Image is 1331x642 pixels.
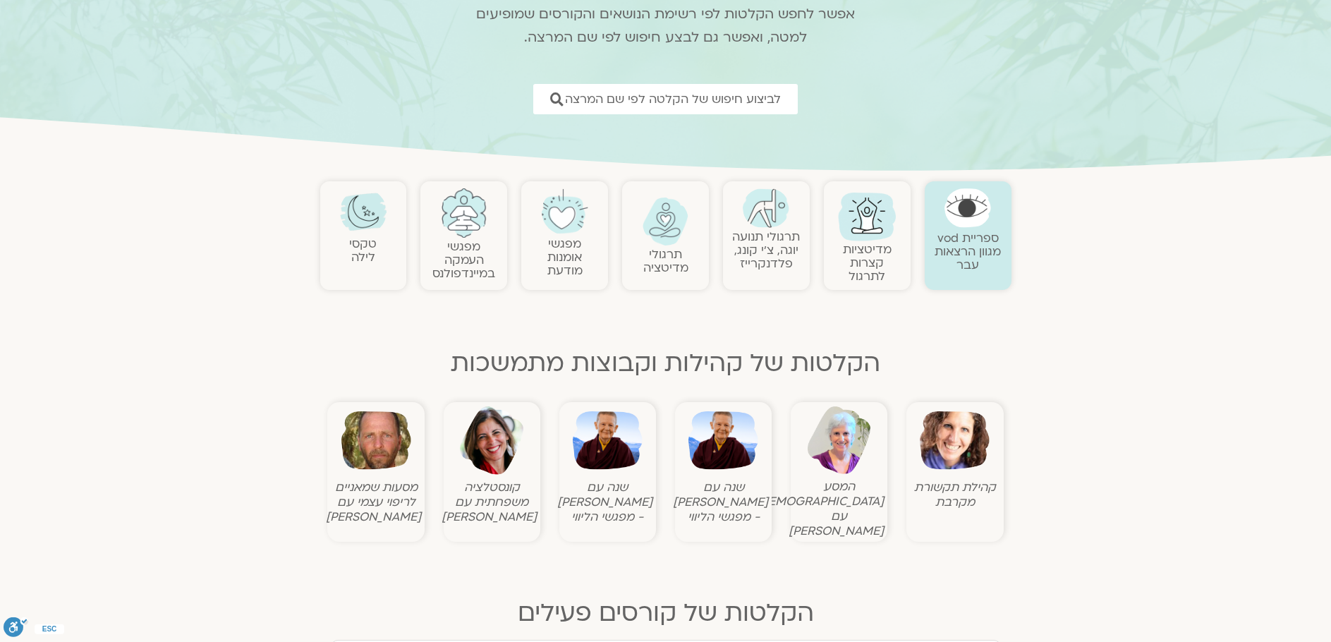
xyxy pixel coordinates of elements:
h2: הקלטות של קהילות וקבוצות מתמשכות [320,349,1011,377]
figcaption: מסעות שמאניים לריפוי עצמי עם [PERSON_NAME] [331,480,420,524]
figcaption: קהילת תקשורת מקרבת [910,480,999,509]
figcaption: שנה עם [PERSON_NAME] - מפגשי הליווי [563,480,652,524]
a: תרגולי תנועהיוגה, צ׳י קונג, פלדנקרייז [732,229,800,272]
figcaption: קונסטלציה משפחתית עם [PERSON_NAME] [447,480,537,524]
a: טקסילילה [349,236,377,265]
figcaption: שנה עם [PERSON_NAME] - מפגשי הליווי [679,480,768,524]
p: אפשר לחפש הקלטות לפי רשימת הנושאים והקורסים שמופיעים למטה, ואפשר גם לבצע חיפוש לפי שם המרצה. [458,3,874,49]
a: מפגשיהעמקה במיינדפולנס [432,238,495,281]
span: לביצוע חיפוש של הקלטה לפי שם המרצה [565,92,781,106]
a: מפגשיאומנות מודעת [547,236,583,279]
a: מדיטציות קצרות לתרגול [843,241,892,284]
a: תרגולימדיטציה [643,246,688,276]
figcaption: המסע [DEMOGRAPHIC_DATA] עם [PERSON_NAME] [794,479,884,538]
h2: הקלטות של קורסים פעילים [320,599,1011,627]
a: ספריית vodמגוון הרצאות עבר [935,230,1001,273]
a: לביצוע חיפוש של הקלטה לפי שם המרצה [533,84,798,114]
